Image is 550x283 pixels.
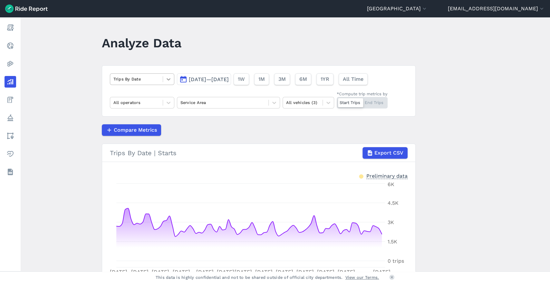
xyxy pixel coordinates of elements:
[258,75,265,83] span: 1M
[274,73,290,85] button: 3M
[388,258,404,264] tspan: 0 trips
[345,274,379,280] a: View our Terms.
[367,5,428,13] button: [GEOGRAPHIC_DATA]
[366,172,408,179] div: Preliminary data
[338,269,355,275] tspan: [DATE]
[316,73,333,85] button: 1YR
[131,269,149,275] tspan: [DATE]
[114,126,157,134] span: Compare Metrics
[337,91,388,97] div: *Compute trip metrics by
[234,73,249,85] button: 1W
[5,166,16,178] a: Datasets
[5,22,16,33] a: Report
[196,269,213,275] tspan: [DATE]
[362,147,408,159] button: Export CSV
[5,130,16,142] a: Areas
[238,75,245,83] span: 1W
[321,75,329,83] span: 1YR
[374,149,403,157] span: Export CSV
[255,269,272,275] tspan: [DATE]
[152,269,169,275] tspan: [DATE]
[317,269,334,275] tspan: [DATE]
[343,75,363,83] span: All Time
[5,148,16,160] a: Health
[299,75,307,83] span: 6M
[5,112,16,124] a: Policy
[339,73,368,85] button: All Time
[448,5,545,13] button: [EMAIL_ADDRESS][DOMAIN_NAME]
[189,76,229,82] span: [DATE]—[DATE]
[172,269,190,275] tspan: [DATE]
[5,76,16,88] a: Analyze
[5,94,16,106] a: Fees
[254,73,269,85] button: 1M
[388,181,394,187] tspan: 6K
[110,147,408,159] div: Trips By Date | Starts
[217,269,234,275] tspan: [DATE]
[5,40,16,52] a: Realtime
[5,5,48,13] img: Ride Report
[275,269,293,275] tspan: [DATE]
[5,58,16,70] a: Heatmaps
[388,239,397,245] tspan: 1.5K
[234,269,252,275] tspan: [DATE]
[295,73,311,85] button: 6M
[102,124,161,136] button: Compare Metrics
[388,200,399,206] tspan: 4.5K
[278,75,286,83] span: 3M
[110,269,127,275] tspan: [DATE]
[296,269,314,275] tspan: [DATE]
[177,73,231,85] button: [DATE]—[DATE]
[373,269,391,275] tspan: [DATE]
[102,34,181,52] h1: Analyze Data
[388,219,394,225] tspan: 3K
